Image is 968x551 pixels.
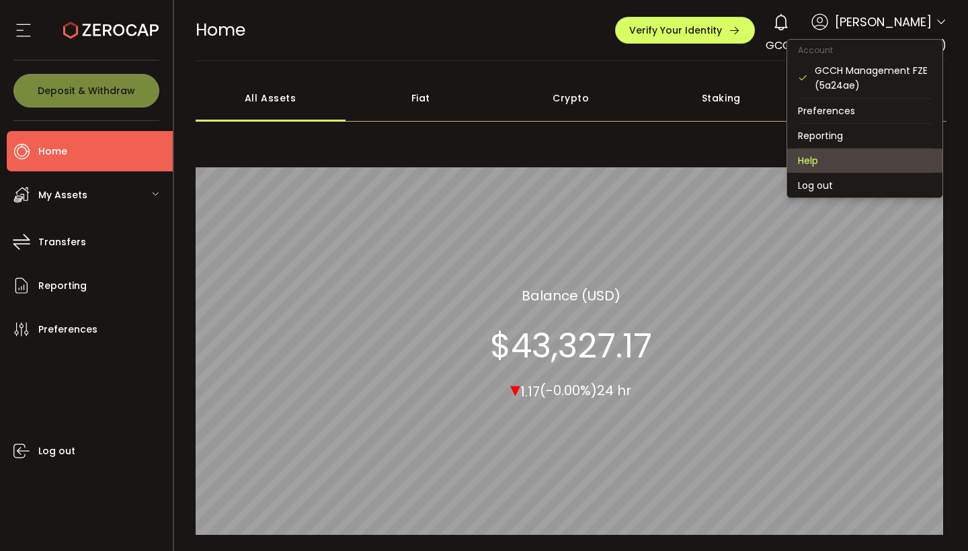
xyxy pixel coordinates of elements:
span: Home [196,18,245,42]
span: Deposit & Withdraw [38,86,135,95]
span: Log out [38,441,75,461]
span: Verify Your Identity [629,26,722,35]
span: Transfers [38,232,86,252]
span: 1.17 [520,382,540,400]
span: Home [38,142,67,161]
li: Reporting [787,124,942,148]
button: Deposit & Withdraw [13,74,159,108]
span: 24 hr [597,381,631,400]
div: Staking [646,75,797,122]
div: All Assets [196,75,346,122]
span: My Assets [38,185,87,205]
li: Log out [787,173,942,198]
span: [PERSON_NAME] [835,13,932,31]
li: Help [787,149,942,173]
button: Verify Your Identity [615,17,755,44]
span: Reporting [38,276,87,296]
div: Fiat [346,75,496,122]
section: $43,327.17 [490,325,652,366]
span: Account [787,44,844,56]
div: Crypto [496,75,647,122]
div: GCCH Management FZE (5a24ae) [815,63,932,93]
span: Preferences [38,320,97,339]
span: ▾ [510,374,520,403]
span: GCCH Management FZE (5a24ae) [766,38,946,53]
iframe: Chat Widget [901,486,968,551]
li: Preferences [787,99,942,123]
span: (-0.00%) [540,381,597,400]
section: Balance (USD) [522,285,620,305]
